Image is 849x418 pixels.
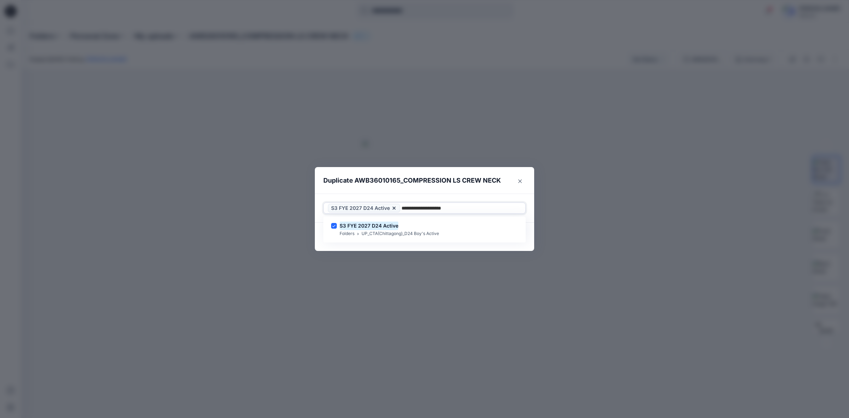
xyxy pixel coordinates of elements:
[514,176,526,187] button: Close
[340,221,398,230] mark: S3 FYE 2027 D24 Active
[362,230,439,237] p: UP_CTA(Chittagong)_D24 Boy's Active
[331,204,390,212] span: S3 FYE 2027 D24 Active
[340,230,354,237] p: Folders
[323,176,501,185] p: Duplicate AWB36010165_COMPRESSION LS CREW NECK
